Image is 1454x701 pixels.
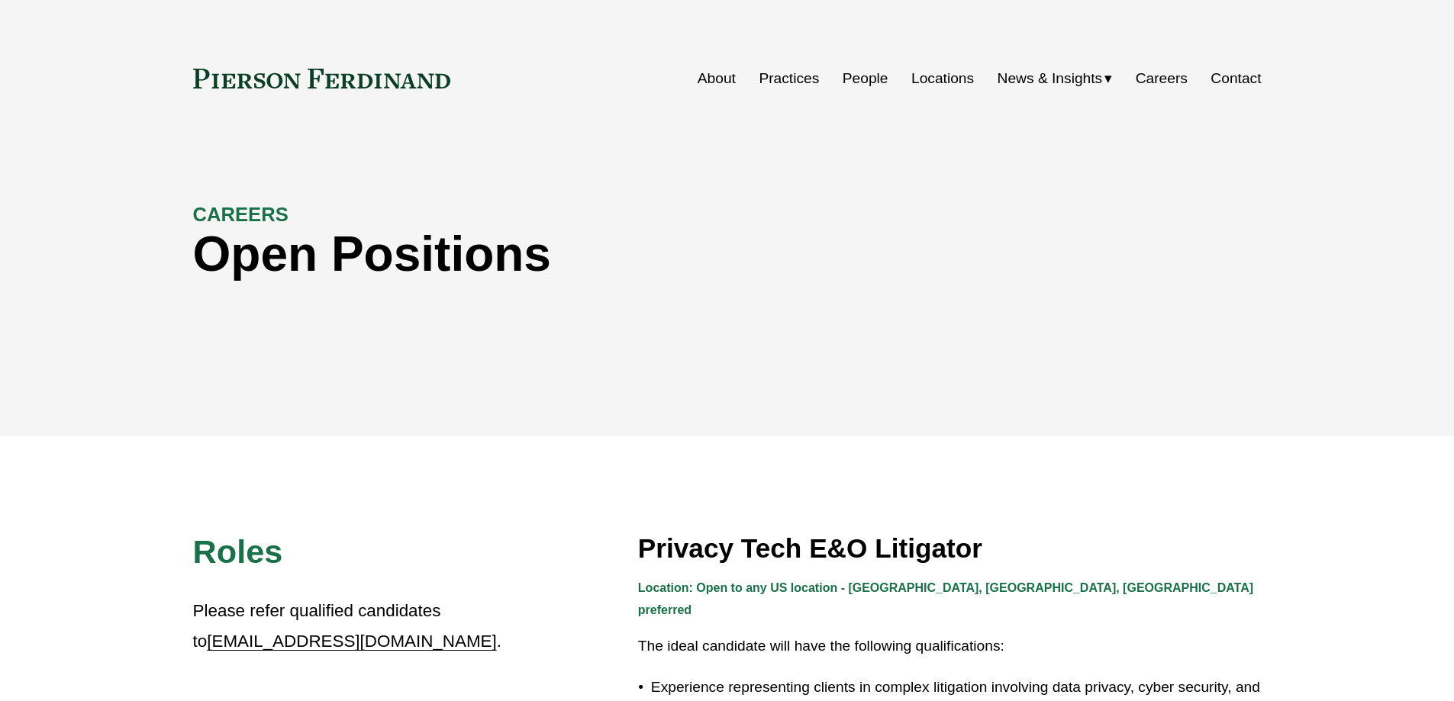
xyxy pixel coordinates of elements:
[638,532,1262,565] h3: Privacy Tech E&O Litigator
[193,204,289,225] strong: CAREERS
[843,64,888,93] a: People
[1136,64,1188,93] a: Careers
[911,64,974,93] a: Locations
[1211,64,1261,93] a: Contact
[998,66,1103,92] span: News & Insights
[193,533,283,570] span: Roles
[193,227,995,282] h1: Open Positions
[193,596,505,658] p: Please refer qualified candidates to .
[638,581,1257,616] strong: Location: Open to any US location - [GEOGRAPHIC_DATA], [GEOGRAPHIC_DATA], [GEOGRAPHIC_DATA] prefe...
[207,632,496,651] a: [EMAIL_ADDRESS][DOMAIN_NAME]
[759,64,819,93] a: Practices
[698,64,736,93] a: About
[638,633,1262,660] p: The ideal candidate will have the following qualifications:
[998,64,1113,93] a: folder dropdown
